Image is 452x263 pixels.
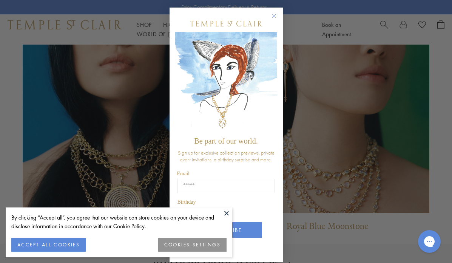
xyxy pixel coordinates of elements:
[178,149,275,163] span: Sign up for exclusive collection previews, private event invitations, a birthday surprise and more.
[175,32,277,133] img: c4a9eb12-d91a-4d4a-8ee0-386386f4f338.jpeg
[158,238,227,252] button: COOKIES SETTINGS
[11,213,227,231] div: By clicking “Accept all”, you agree that our website can store cookies on your device and disclos...
[177,171,190,176] span: Email
[414,227,444,255] iframe: Gorgias live chat messenger
[177,179,275,193] input: Email
[11,238,86,252] button: ACCEPT ALL COOKIES
[273,15,282,25] button: Close dialog
[194,137,258,145] span: Be part of our world.
[190,21,262,26] img: Temple St. Clair
[177,199,196,205] span: Birthday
